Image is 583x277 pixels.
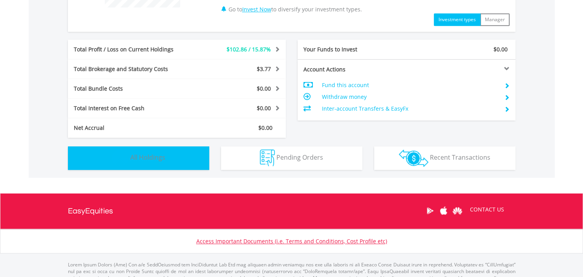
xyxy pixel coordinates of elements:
[68,85,195,93] div: Total Bundle Costs
[258,124,272,131] span: $0.00
[68,46,195,53] div: Total Profit / Loss on Current Holdings
[130,153,165,162] span: All Holdings
[430,153,490,162] span: Recent Transactions
[322,79,498,91] td: Fund this account
[257,104,271,112] span: $0.00
[242,5,271,13] a: Invest Now
[68,124,195,132] div: Net Accrual
[68,65,195,73] div: Total Brokerage and Statutory Costs
[196,237,387,245] a: Access Important Documents (i.e. Terms and Conditions, Cost Profile etc)
[298,66,407,73] div: Account Actions
[437,199,451,223] a: Apple
[260,149,275,166] img: pending_instructions-wht.png
[112,149,129,166] img: holdings-wht.png
[68,193,113,229] a: EasyEquities
[434,13,481,26] button: Investment types
[374,146,515,170] button: Recent Transactions
[480,13,510,26] button: Manager
[322,91,498,103] td: Withdraw money
[276,153,323,162] span: Pending Orders
[221,146,362,170] button: Pending Orders
[298,46,407,53] div: Your Funds to Invest
[451,199,464,223] a: Huawei
[493,46,508,53] span: $0.00
[399,149,428,167] img: transactions-zar-wht.png
[227,46,271,53] span: $102.86 / 15.87%
[68,104,195,112] div: Total Interest on Free Cash
[423,199,437,223] a: Google Play
[464,199,510,221] a: CONTACT US
[257,65,271,73] span: $3.77
[68,146,209,170] button: All Holdings
[257,85,271,92] span: $0.00
[322,103,498,115] td: Inter-account Transfers & EasyFx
